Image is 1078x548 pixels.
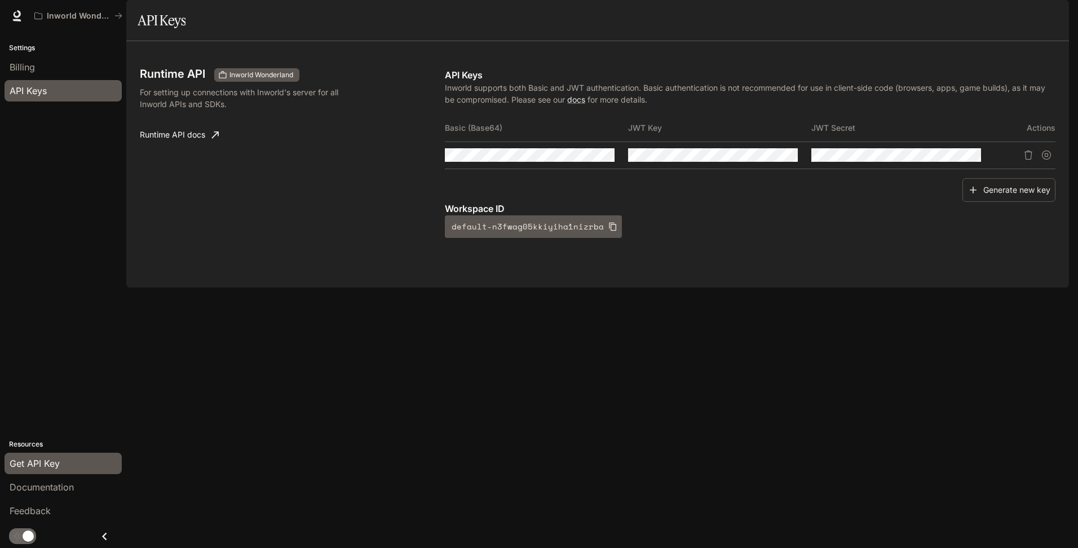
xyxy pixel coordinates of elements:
h1: API Keys [138,9,185,32]
a: Runtime API docs [135,123,223,146]
th: Actions [995,114,1055,142]
button: All workspaces [29,5,127,27]
button: Generate new key [962,178,1055,202]
span: Inworld Wonderland [225,70,298,80]
div: These keys will apply to your current workspace only [214,68,299,82]
p: Workspace ID [445,202,1055,215]
th: JWT Key [628,114,811,142]
h3: Runtime API [140,68,205,79]
p: Inworld supports both Basic and JWT authentication. Basic authentication is not recommended for u... [445,82,1055,105]
p: Inworld Wonderland [47,11,110,21]
p: API Keys [445,68,1055,82]
button: Suspend API key [1037,146,1055,164]
a: docs [567,95,585,104]
p: For setting up connections with Inworld's server for all Inworld APIs and SDKs. [140,86,362,110]
button: default-n3fwag05kkiyiha1nizrba [445,215,622,238]
th: Basic (Base64) [445,114,628,142]
button: Delete API key [1019,146,1037,164]
th: JWT Secret [811,114,995,142]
